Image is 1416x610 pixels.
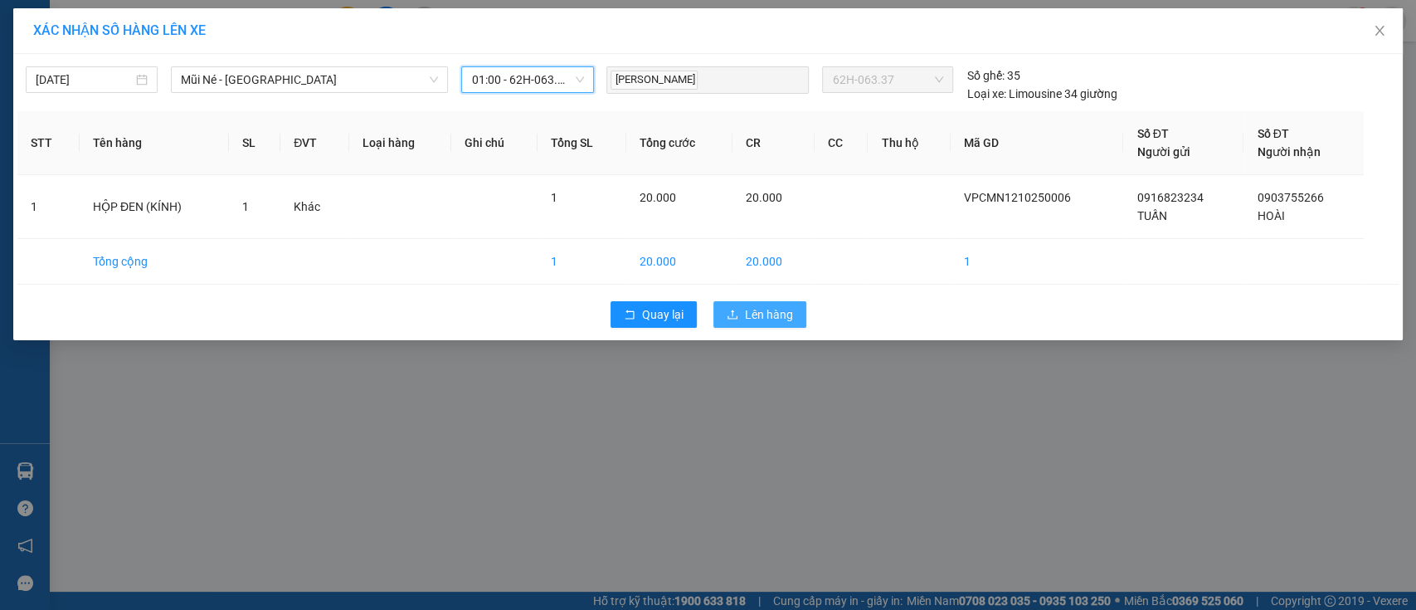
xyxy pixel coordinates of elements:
[732,239,814,285] td: 20.000
[626,239,732,285] td: 20.000
[17,175,80,239] td: 1
[966,85,1005,103] span: Loại xe:
[1257,209,1284,222] span: HOÀI
[1257,127,1288,140] span: Số ĐT
[349,111,451,175] th: Loại hàng
[1257,191,1323,204] span: 0903755266
[732,111,814,175] th: CR
[1136,127,1168,140] span: Số ĐT
[80,175,229,239] td: HỘP ĐEN (KÍNH)
[538,111,626,175] th: Tổng SL
[964,191,1071,204] span: VPCMN1210250006
[1373,24,1386,37] span: close
[832,67,943,92] span: 62H-063.37
[1136,145,1190,159] span: Người gửi
[1136,191,1203,204] span: 0916823234
[1257,145,1320,159] span: Người nhận
[36,71,133,89] input: 13/10/2025
[966,85,1117,103] div: Limousine 34 giường
[746,191,782,204] span: 20.000
[611,71,698,90] span: [PERSON_NAME]
[868,111,951,175] th: Thu hộ
[451,111,538,175] th: Ghi chú
[640,191,676,204] span: 20.000
[429,75,439,85] span: down
[727,309,738,322] span: upload
[611,301,697,328] button: rollbackQuay lại
[951,239,1123,285] td: 1
[280,175,349,239] td: Khác
[951,111,1123,175] th: Mã GD
[966,66,1019,85] div: 35
[17,111,80,175] th: STT
[229,111,280,175] th: SL
[33,22,206,38] span: XÁC NHẬN SỐ HÀNG LÊN XE
[713,301,806,328] button: uploadLên hàng
[745,305,793,324] span: Lên hàng
[966,66,1004,85] span: Số ghế:
[626,111,732,175] th: Tổng cước
[1356,8,1403,55] button: Close
[551,191,557,204] span: 1
[280,111,349,175] th: ĐVT
[538,239,626,285] td: 1
[815,111,869,175] th: CC
[80,111,229,175] th: Tên hàng
[181,67,438,92] span: Mũi Né - Sài Gòn
[471,67,583,92] span: 01:00 - 62H-063.37
[80,239,229,285] td: Tổng cộng
[242,200,249,213] span: 1
[642,305,684,324] span: Quay lại
[624,309,635,322] span: rollback
[1136,209,1166,222] span: TUẤN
